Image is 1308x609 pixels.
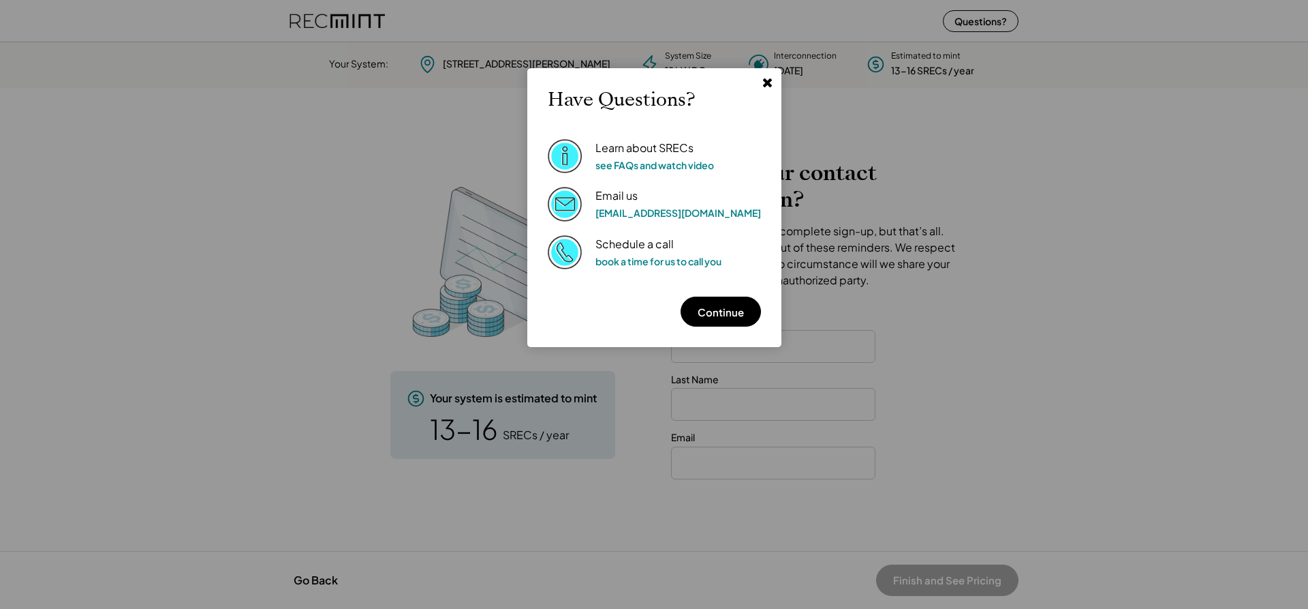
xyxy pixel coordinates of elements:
[548,235,582,269] img: Phone%20copy%403x.png
[548,187,582,221] img: Email%202%403x.png
[548,139,582,173] img: Information%403x.png
[595,237,674,252] div: Schedule a call
[595,141,694,155] div: Learn about SRECs
[681,297,761,327] button: Continue
[595,159,714,171] a: see FAQs and watch video
[548,89,695,112] h2: Have Questions?
[595,255,721,267] a: book a time for us to call you
[595,207,761,219] a: [EMAIL_ADDRESS][DOMAIN_NAME]
[595,189,638,203] div: Email us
